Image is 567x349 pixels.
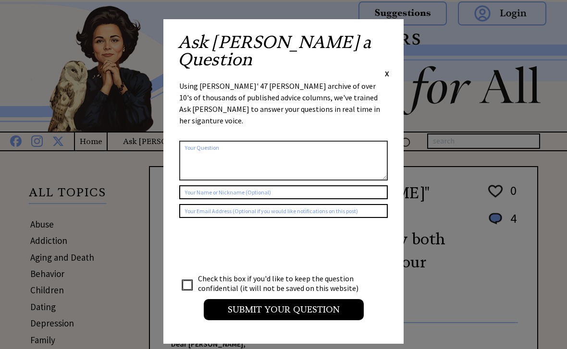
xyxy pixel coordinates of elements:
input: Submit your Question [204,299,364,320]
span: X [385,69,389,78]
iframe: reCAPTCHA [179,228,325,265]
h2: Ask [PERSON_NAME] a Question [178,34,389,68]
td: Check this box if you'd like to keep the question confidential (it will not be saved on this webs... [197,273,368,293]
div: Using [PERSON_NAME]' 47 [PERSON_NAME] archive of over 10's of thousands of published advice colum... [179,80,388,136]
input: Your Name or Nickname (Optional) [179,185,388,199]
input: Your Email Address (Optional if you would like notifications on this post) [179,204,388,218]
